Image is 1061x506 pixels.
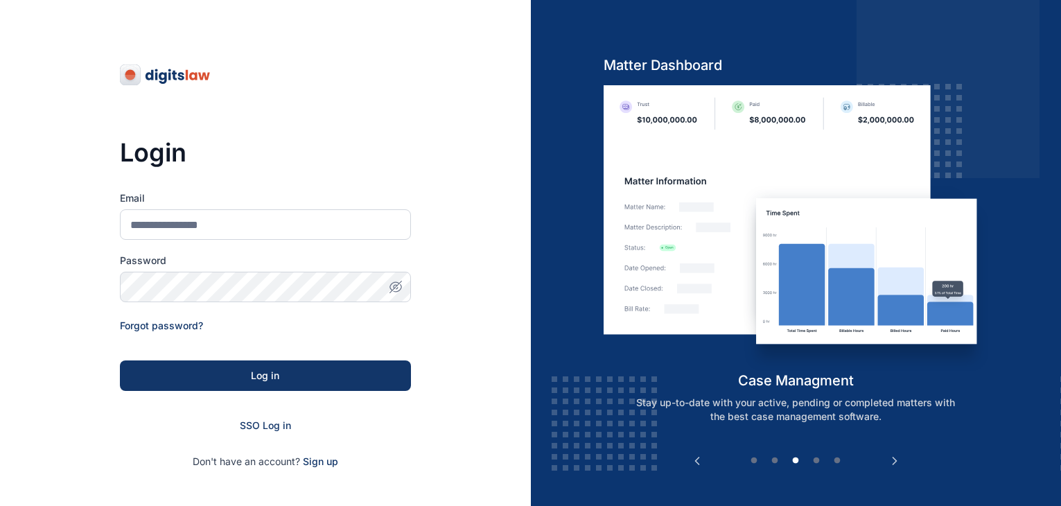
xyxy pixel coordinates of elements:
img: digitslaw-logo [120,64,211,86]
h5: Matter Dashboard [604,55,988,75]
span: Sign up [303,455,338,469]
img: case-management [604,85,988,371]
button: 4 [809,454,823,468]
h5: case managment [604,371,988,390]
a: SSO Log in [240,419,291,431]
button: Previous [690,454,704,468]
button: Log in [120,360,411,391]
div: Log in [142,369,389,383]
a: Sign up [303,455,338,467]
p: Stay up-to-date with your active, pending or completed matters with the best case management soft... [618,396,973,424]
button: 1 [747,454,761,468]
button: 2 [768,454,782,468]
a: Forgot password? [120,320,203,331]
button: Next [888,454,902,468]
label: Password [120,254,411,268]
button: 5 [830,454,844,468]
p: Don't have an account? [120,455,411,469]
h3: Login [120,139,411,166]
button: 3 [789,454,803,468]
label: Email [120,191,411,205]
